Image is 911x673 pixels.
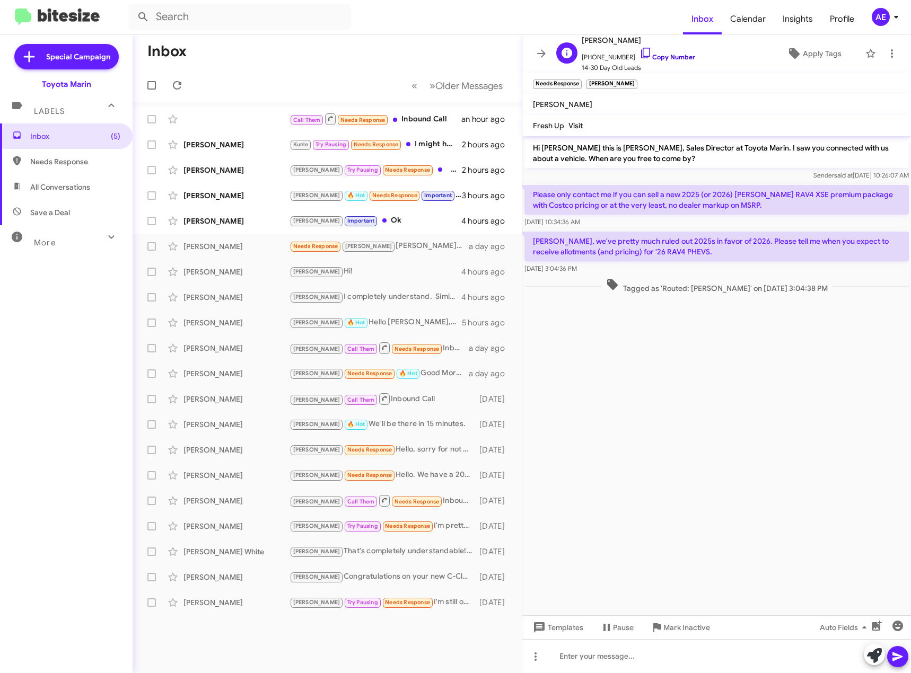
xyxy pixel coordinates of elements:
[533,100,592,109] span: [PERSON_NAME]
[640,53,695,61] a: Copy Number
[372,192,417,199] span: Needs Response
[354,141,399,148] span: Needs Response
[582,34,695,47] span: [PERSON_NAME]
[183,419,290,430] div: [PERSON_NAME]
[293,396,340,403] span: [PERSON_NAME]
[183,292,290,303] div: [PERSON_NAME]
[461,267,513,277] div: 4 hours ago
[462,165,513,175] div: 2 hours ago
[385,599,430,606] span: Needs Response
[347,319,365,326] span: 🔥 Hot
[290,215,461,227] div: Ok
[347,370,392,377] span: Needs Response
[290,444,477,456] div: Hello, sorry for not getting back. I still need better pricing on the grand Highlander. Can you p...
[290,469,477,481] div: Hello. We have a 2012 Camry that we are trying to sell.
[477,470,513,481] div: [DATE]
[293,243,338,250] span: Needs Response
[469,368,513,379] div: a day ago
[524,138,909,168] p: Hi [PERSON_NAME] this is [PERSON_NAME], Sales Director at Toyota Marin. I saw you connected with ...
[461,216,513,226] div: 4 hours ago
[642,618,719,637] button: Mark Inactive
[183,267,290,277] div: [PERSON_NAME]
[477,546,513,557] div: [DATE]
[435,80,503,92] span: Older Messages
[183,165,290,175] div: [PERSON_NAME]
[293,268,340,275] span: [PERSON_NAME]
[477,521,513,532] div: [DATE]
[183,394,290,404] div: [PERSON_NAME]
[347,396,375,403] span: Call Them
[293,192,340,199] span: [PERSON_NAME]
[347,523,378,529] span: Try Pausing
[290,545,477,557] div: That's completely understandable! If you have a vehicle to sell in the future, feel free to reach...
[290,189,462,201] div: Thanks for the update!
[405,75,424,96] button: Previous
[834,171,853,179] span: said at
[111,131,120,141] span: (5)
[30,182,90,192] span: All Conversations
[395,346,440,352] span: Needs Response
[345,243,392,250] span: [PERSON_NAME]
[290,392,477,405] div: Inbound Call
[293,117,321,123] span: Call Them
[34,238,56,247] span: More
[524,264,577,272] span: [DATE] 3:04:36 PM
[183,241,290,252] div: [PERSON_NAME]
[183,343,290,353] div: [PERSON_NAME]
[290,571,477,583] div: Congratulations on your new C-Class! If you're considering selling your previous vehicle, we're i...
[469,241,513,252] div: a day ago
[863,8,899,26] button: AE
[290,341,469,355] div: Inbound Call
[293,446,340,453] span: [PERSON_NAME]
[293,498,340,505] span: [PERSON_NAME]
[477,495,513,506] div: [DATE]
[469,343,513,353] div: a day ago
[290,494,477,507] div: Inbound Call
[290,367,469,379] div: Good Morning [PERSON_NAME]. I was wondering if I could come in this morning to test drive one of ...
[768,44,860,63] button: Apply Tags
[347,192,365,199] span: 🔥 Hot
[774,4,821,34] span: Insights
[183,190,290,201] div: [PERSON_NAME]
[183,521,290,532] div: [PERSON_NAME]
[683,4,722,34] span: Inbox
[347,498,375,505] span: Call Them
[290,316,462,329] div: Hello [PERSON_NAME], were you able to stop by [DATE]?
[811,618,879,637] button: Auto Fields
[290,164,462,176] div: Hi [PERSON_NAME]. I won't be in the position until November or December to seriously buy so I'll ...
[183,495,290,506] div: [PERSON_NAME]
[183,317,290,328] div: [PERSON_NAME]
[821,4,863,34] a: Profile
[128,4,351,30] input: Search
[290,138,462,150] div: I might have some time to drive down later [DATE]. Is that work for you?
[293,548,340,555] span: [PERSON_NAME]
[34,107,65,116] span: Labels
[290,596,477,608] div: I'm still out of town. Do you have an X
[586,79,637,89] small: [PERSON_NAME]
[663,618,710,637] span: Mark Inactive
[293,294,340,300] span: [PERSON_NAME]
[582,63,695,73] span: 14-30 Day Old Leads
[423,75,509,96] button: Next
[872,8,890,26] div: AE
[293,421,340,428] span: [PERSON_NAME]
[803,44,842,63] span: Apply Tags
[461,114,513,125] div: an hour ago
[477,445,513,455] div: [DATE]
[406,75,509,96] nav: Page navigation example
[385,166,430,173] span: Needs Response
[290,520,477,532] div: I'm pretty busy right now with a work project. Contact me in early November.
[522,618,592,637] button: Templates
[524,232,909,261] p: [PERSON_NAME], we've pretty much ruled out 2025s in favor of 2026. Please tell me when you expect...
[399,370,417,377] span: 🔥 Hot
[477,572,513,582] div: [DATE]
[290,265,461,278] div: Hi!
[722,4,774,34] a: Calendar
[183,445,290,455] div: [PERSON_NAME]
[462,317,513,328] div: 5 hours ago
[290,418,477,430] div: We'll be there in 15 minutes.
[411,79,417,92] span: «
[42,79,91,90] div: Toyota Marin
